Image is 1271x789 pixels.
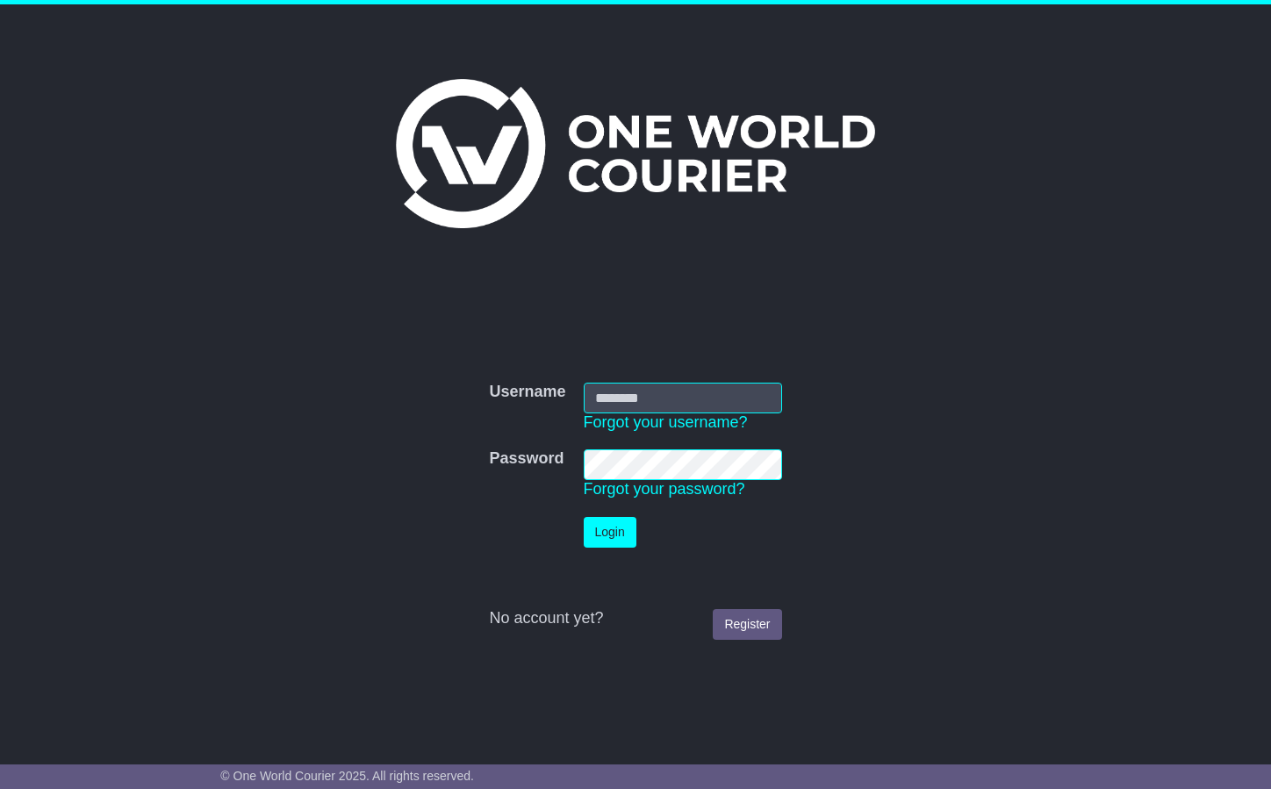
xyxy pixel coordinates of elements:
[489,383,565,402] label: Username
[220,769,474,783] span: © One World Courier 2025. All rights reserved.
[584,517,636,548] button: Login
[584,413,748,431] a: Forgot your username?
[713,609,781,640] a: Register
[489,609,781,628] div: No account yet?
[396,79,875,228] img: One World
[584,480,745,498] a: Forgot your password?
[489,449,564,469] label: Password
